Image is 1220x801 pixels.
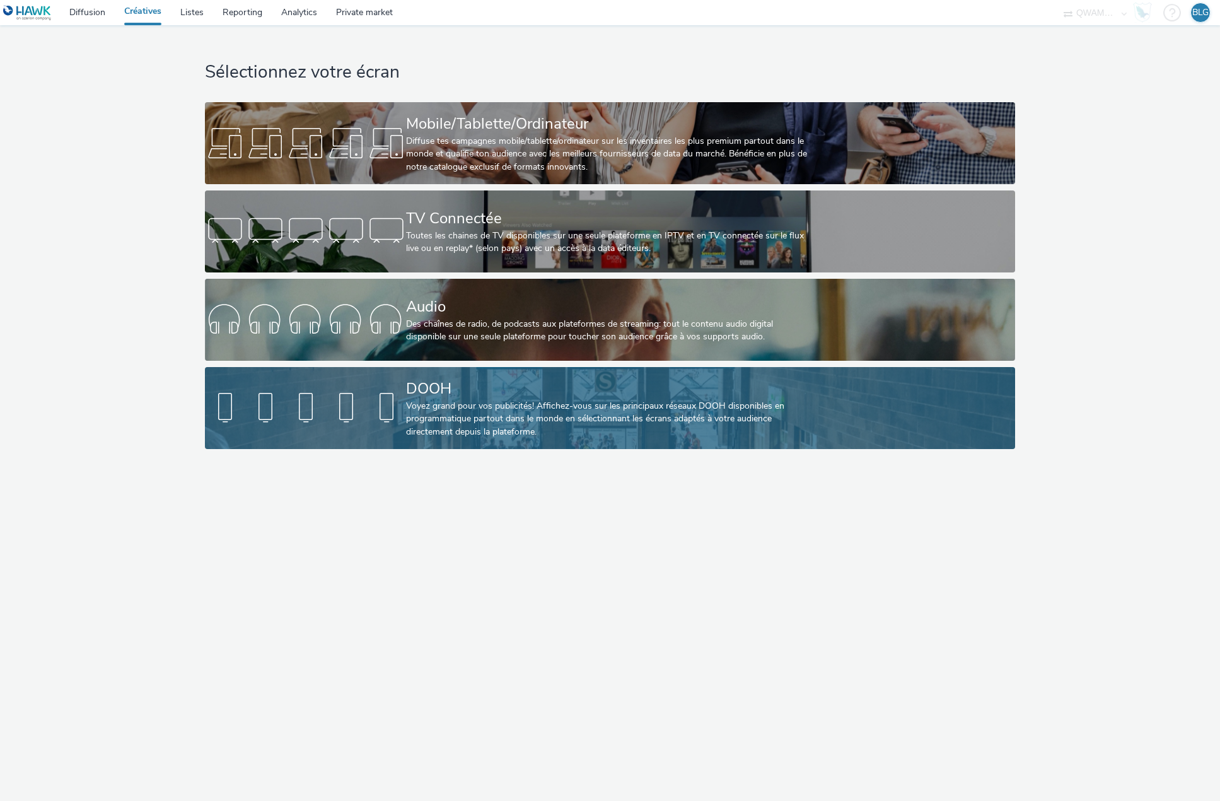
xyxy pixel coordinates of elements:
[205,61,1015,85] h1: Sélectionnez votre écran
[406,400,809,438] div: Voyez grand pour vos publicités! Affichez-vous sur les principaux réseaux DOOH disponibles en pro...
[1133,3,1157,23] a: Hawk Academy
[406,378,809,400] div: DOOH
[1133,3,1152,23] img: Hawk Academy
[205,367,1015,449] a: DOOHVoyez grand pour vos publicités! Affichez-vous sur les principaux réseaux DOOH disponibles en...
[205,190,1015,272] a: TV ConnectéeToutes les chaines de TV disponibles sur une seule plateforme en IPTV et en TV connec...
[406,230,809,255] div: Toutes les chaines de TV disponibles sur une seule plateforme en IPTV et en TV connectée sur le f...
[1192,3,1209,22] div: BLG
[3,5,52,21] img: undefined Logo
[205,102,1015,184] a: Mobile/Tablette/OrdinateurDiffuse tes campagnes mobile/tablette/ordinateur sur les inventaires le...
[406,135,809,173] div: Diffuse tes campagnes mobile/tablette/ordinateur sur les inventaires les plus premium partout dan...
[205,279,1015,361] a: AudioDes chaînes de radio, de podcasts aux plateformes de streaming: tout le contenu audio digita...
[406,113,809,135] div: Mobile/Tablette/Ordinateur
[406,296,809,318] div: Audio
[406,208,809,230] div: TV Connectée
[406,318,809,344] div: Des chaînes de radio, de podcasts aux plateformes de streaming: tout le contenu audio digital dis...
